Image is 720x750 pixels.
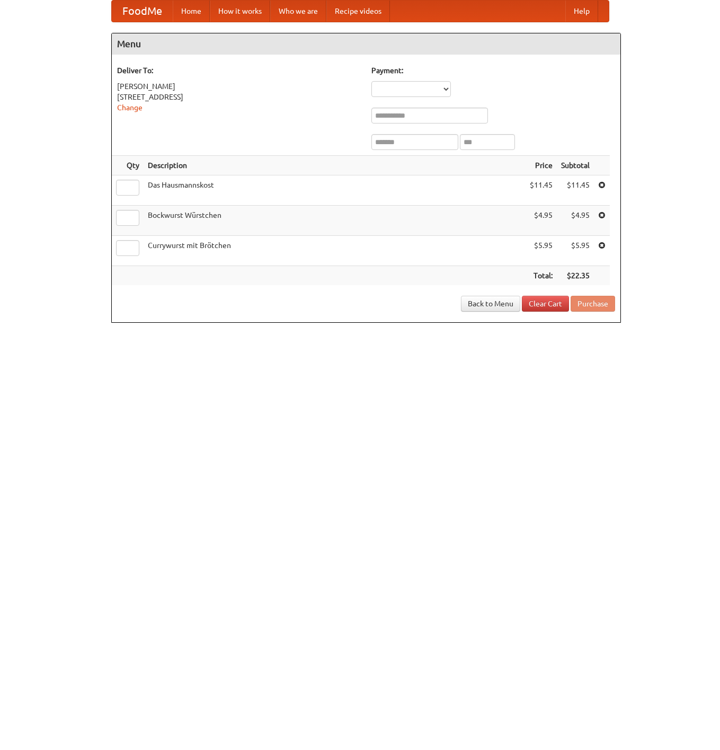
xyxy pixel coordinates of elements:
[557,266,594,286] th: $22.35
[522,296,569,312] a: Clear Cart
[526,236,557,266] td: $5.95
[144,236,526,266] td: Currywurst mit Brötchen
[112,33,620,55] h4: Menu
[112,1,173,22] a: FoodMe
[210,1,270,22] a: How it works
[557,206,594,236] td: $4.95
[112,156,144,175] th: Qty
[173,1,210,22] a: Home
[557,156,594,175] th: Subtotal
[117,92,361,102] div: [STREET_ADDRESS]
[117,81,361,92] div: [PERSON_NAME]
[326,1,390,22] a: Recipe videos
[270,1,326,22] a: Who we are
[144,156,526,175] th: Description
[526,156,557,175] th: Price
[557,175,594,206] td: $11.45
[117,103,143,112] a: Change
[461,296,520,312] a: Back to Menu
[117,65,361,76] h5: Deliver To:
[526,206,557,236] td: $4.95
[144,206,526,236] td: Bockwurst Würstchen
[571,296,615,312] button: Purchase
[557,236,594,266] td: $5.95
[371,65,615,76] h5: Payment:
[144,175,526,206] td: Das Hausmannskost
[526,175,557,206] td: $11.45
[526,266,557,286] th: Total:
[565,1,598,22] a: Help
